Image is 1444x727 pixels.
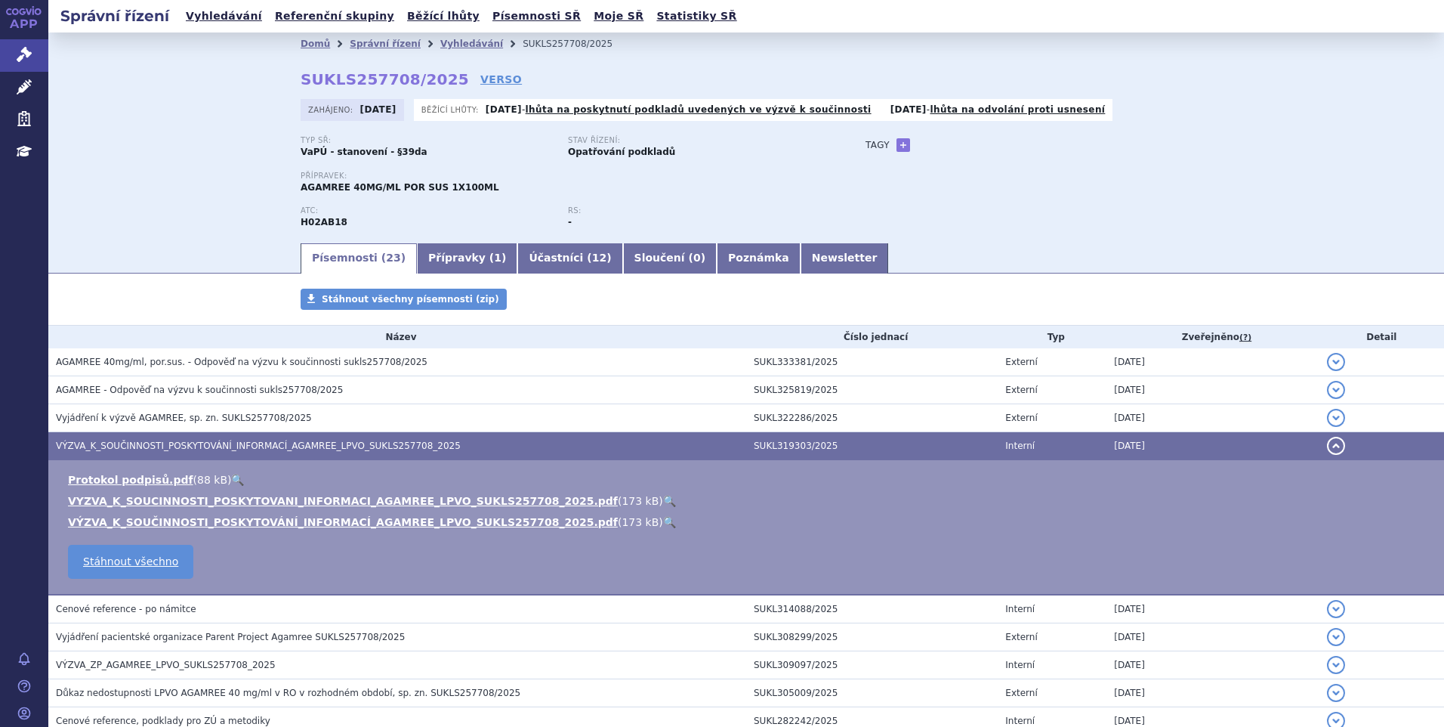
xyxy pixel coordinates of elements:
[568,206,820,215] p: RS:
[746,623,998,651] td: SUKL308299/2025
[1327,409,1345,427] button: detail
[301,182,499,193] span: AGAMREE 40MG/ML POR SUS 1X100ML
[486,104,872,116] p: -
[517,243,622,274] a: Účastníci (12)
[1327,628,1345,646] button: detail
[592,252,606,264] span: 12
[1106,326,1319,348] th: Zveřejněno
[1327,353,1345,371] button: detail
[693,252,701,264] span: 0
[1106,651,1319,679] td: [DATE]
[56,413,312,423] span: Vyjádření k výzvě AGAMREE, sp. zn. SUKLS257708/2025
[301,172,835,181] p: Přípravek:
[623,243,717,274] a: Sloučení (0)
[746,348,998,376] td: SUKL333381/2025
[480,72,522,87] a: VERSO
[56,688,520,698] span: Důkaz nedostupnosti LPVO AGAMREE 40 mg/ml v RO v rozhodném období, sp. zn. SUKLS257708/2025
[68,474,193,486] a: Protokol podpisů.pdf
[56,357,427,367] span: AGAMREE 40mg/ml, por.sus. - Odpověď na výzvu k součinnosti sukls257708/2025
[1106,404,1319,432] td: [DATE]
[589,6,648,26] a: Moje SŘ
[998,326,1106,348] th: Typ
[68,516,618,528] a: VÝZVA_K_SOUČINNOSTI_POSKYTOVÁNÍ_INFORMACÍ_AGAMREE_LPVO_SUKLS257708_2025.pdf
[301,243,417,274] a: Písemnosti (23)
[1327,381,1345,399] button: detail
[1327,684,1345,702] button: detail
[865,136,890,154] h3: Tagy
[56,385,343,395] span: AGAMREE - Odpověď na výzvu k součinnosti sukls257708/2025
[1106,679,1319,707] td: [DATE]
[890,104,1106,116] p: -
[1005,660,1035,670] span: Interní
[526,104,872,115] a: lhůta na poskytnutí podkladů uvedených ve výzvě k součinnosti
[663,495,676,507] a: 🔍
[48,326,746,348] th: Název
[663,516,676,528] a: 🔍
[350,39,421,49] a: Správní řízení
[301,136,553,145] p: Typ SŘ:
[746,679,998,707] td: SUKL305009/2025
[1106,623,1319,651] td: [DATE]
[746,432,998,460] td: SUKL319303/2025
[1327,600,1345,618] button: detail
[231,474,244,486] a: 🔍
[1005,357,1037,367] span: Externí
[197,474,227,486] span: 88 kB
[568,147,675,157] strong: Opatřování podkladů
[308,104,356,116] span: Zahájeno:
[1106,432,1319,460] td: [DATE]
[301,217,347,227] strong: VAMOROLON
[890,104,927,115] strong: [DATE]
[322,294,499,305] span: Stáhnout všechny písemnosti (zip)
[1327,437,1345,455] button: detail
[1319,326,1444,348] th: Detail
[1005,413,1037,423] span: Externí
[523,32,632,55] li: SUKLS257708/2025
[48,5,181,26] h2: Správní řízení
[56,441,461,451] span: VÝZVA_K_SOUČINNOSTI_POSKYTOVÁNÍ_INFORMACÍ_AGAMREE_LPVO_SUKLS257708_2025
[746,651,998,679] td: SUKL309097/2025
[494,252,501,264] span: 1
[56,604,196,614] span: Cenové reference - po námitce
[301,147,427,157] strong: VaPÚ - stanovení - §39da
[270,6,399,26] a: Referenční skupiny
[68,515,1429,530] li: ( )
[421,104,482,116] span: Běžící lhůty:
[68,545,193,579] a: Stáhnout všechno
[1106,376,1319,404] td: [DATE]
[68,495,618,507] a: VYZVA_K_SOUCINNOSTI_POSKYTOVANI_INFORMACI_AGAMREE_LPVO_SUKLS257708_2025.pdf
[930,104,1105,115] a: lhůta na odvolání proti usnesení
[1327,656,1345,674] button: detail
[1005,688,1037,698] span: Externí
[301,206,553,215] p: ATC:
[488,6,585,26] a: Písemnosti SŘ
[1239,333,1251,343] abbr: (?)
[56,716,270,726] span: Cenové reference, podklady pro ZÚ a metodiky
[301,289,507,310] a: Stáhnout všechny písemnosti (zip)
[1106,348,1319,376] td: [DATE]
[652,6,741,26] a: Statistiky SŘ
[801,243,889,274] a: Newsletter
[746,595,998,623] td: SUKL314088/2025
[403,6,484,26] a: Běžící lhůty
[622,495,659,507] span: 173 kB
[896,138,910,152] a: +
[56,632,405,642] span: Vyjádření pacientské organizace Parent Project Agamree SUKLS257708/2025
[622,516,659,528] span: 173 kB
[746,326,998,348] th: Číslo jednací
[746,404,998,432] td: SUKL322286/2025
[301,39,330,49] a: Domů
[360,104,396,115] strong: [DATE]
[301,70,469,88] strong: SUKLS257708/2025
[1005,441,1035,451] span: Interní
[440,39,503,49] a: Vyhledávání
[568,136,820,145] p: Stav řízení:
[386,252,400,264] span: 23
[1106,595,1319,623] td: [DATE]
[568,217,572,227] strong: -
[1005,632,1037,642] span: Externí
[1005,604,1035,614] span: Interní
[417,243,517,274] a: Přípravky (1)
[1005,385,1037,395] span: Externí
[68,493,1429,509] li: ( )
